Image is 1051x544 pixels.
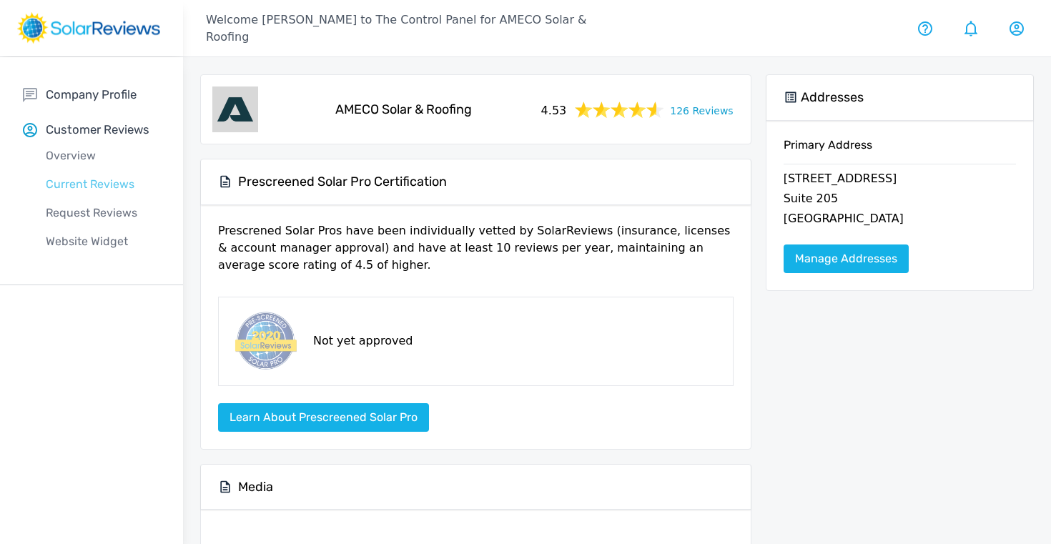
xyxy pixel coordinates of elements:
p: Overview [23,147,183,164]
a: Learn about Prescreened Solar Pro [218,410,429,424]
p: Suite 205 [784,190,1016,210]
h5: Media [238,479,273,495]
span: 4.53 [541,99,567,119]
p: [GEOGRAPHIC_DATA] [784,210,1016,230]
a: 126 Reviews [670,101,733,119]
p: Company Profile [46,86,137,104]
a: Website Widget [23,227,183,256]
p: Website Widget [23,233,183,250]
p: Welcome [PERSON_NAME] to The Control Panel for AMECO Solar & Roofing [206,11,617,46]
img: prescreened-badge.png [230,309,299,374]
h6: Primary Address [784,138,1016,164]
a: Manage Addresses [784,244,909,273]
p: Prescrened Solar Pros have been individually vetted by SolarReviews (insurance, licenses & accoun... [218,222,734,285]
p: Customer Reviews [46,121,149,139]
a: Overview [23,142,183,170]
button: Learn about Prescreened Solar Pro [218,403,429,432]
p: Current Reviews [23,176,183,193]
h5: Prescreened Solar Pro Certification [238,174,447,190]
p: Request Reviews [23,204,183,222]
h5: AMECO Solar & Roofing [335,102,472,118]
a: Request Reviews [23,199,183,227]
p: Not yet approved [313,332,413,350]
a: Current Reviews [23,170,183,199]
h5: Addresses [801,89,864,106]
p: [STREET_ADDRESS] [784,170,1016,190]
